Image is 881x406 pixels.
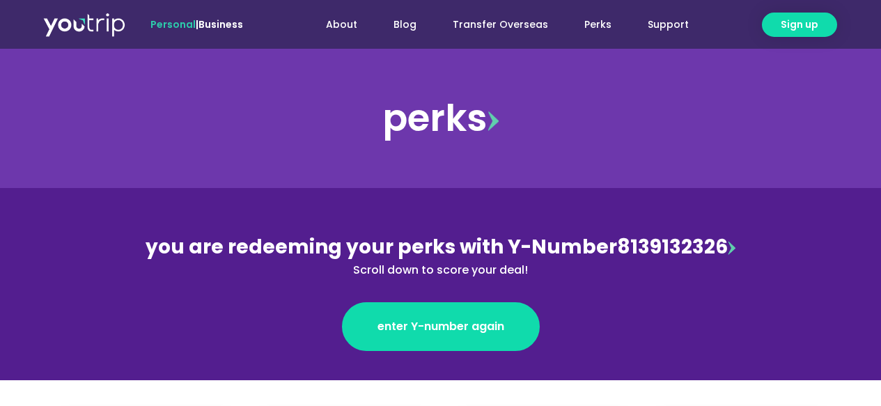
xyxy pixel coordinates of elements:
a: Transfer Overseas [435,12,566,38]
span: Personal [150,17,196,31]
a: enter Y-number again [342,302,540,351]
div: 8139132326 [139,233,743,279]
a: Business [198,17,243,31]
div: Scroll down to score your deal! [139,262,743,279]
span: enter Y-number again [377,318,504,335]
a: Sign up [762,13,837,37]
a: Perks [566,12,630,38]
span: Sign up [781,17,818,32]
a: Blog [375,12,435,38]
a: Support [630,12,707,38]
nav: Menu [281,12,707,38]
a: About [308,12,375,38]
span: you are redeeming your perks with Y-Number [146,233,617,260]
span: | [150,17,243,31]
